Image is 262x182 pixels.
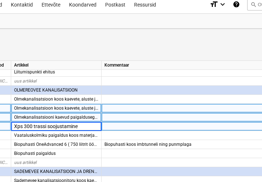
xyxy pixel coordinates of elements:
[14,169,103,174] span: SADEMEVEE KANALISATSIOON JA DRENAAZ
[14,133,102,138] span: Vaataluskolmiku paigaldus koos materjaliga
[14,97,142,102] span: Olmekanalisatsioon koos kaevete, aluste ja tagasitäitega110 mm
[14,106,142,111] span: Olmekanalisatsioon koos kaevete, aluste ja tagasitäitega 160mm
[14,79,36,84] span: uus artikkel
[250,1,256,7] span: search
[11,61,102,70] div: Artikkel
[14,151,56,156] span: Biopuhasti paigaldus
[14,88,78,93] span: OLMEREOVEE KANALISATSIOON
[14,142,111,147] span: Biopuhasti OneAdvanced 6 ( 750 liitrit ööpäevas )
[14,160,36,165] span: uus artikkel
[14,69,55,75] span: Liitumispunkti ehitus
[14,115,120,120] span: Olmekanalisatsiooni kaevud paigaldusega komplektis
[104,142,192,147] span: Biopuhasti koos imbtunneli ning punmplaga
[226,147,262,182] iframe: Chat Widget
